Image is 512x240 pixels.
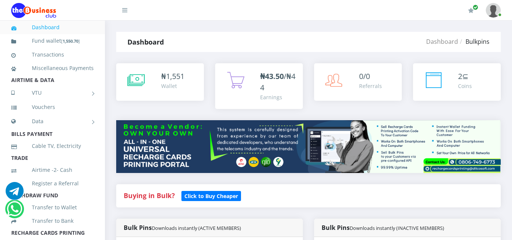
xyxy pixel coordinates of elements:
a: Transfer to Bank [11,212,94,230]
div: Wallet [161,82,184,90]
div: ₦ [161,71,184,82]
a: Miscellaneous Payments [11,60,94,77]
strong: Bulk Pins [124,224,241,232]
a: Airtime -2- Cash [11,161,94,179]
strong: Bulk Pins [322,224,444,232]
a: Transfer to Wallet [11,199,94,216]
b: ₦43.50 [260,71,284,81]
span: 0/0 [359,71,370,81]
a: VTU [11,83,94,102]
a: ₦43.50/₦44 Earnings [215,63,303,109]
a: Vouchers [11,98,94,116]
div: ⊆ [458,71,472,82]
b: Click to Buy Cheaper [184,192,238,200]
a: Register a Referral [11,175,94,192]
div: Referrals [359,82,382,90]
span: /₦44 [260,71,295,92]
a: Chat for support [7,206,22,218]
img: multitenant_rcp.png [116,120,501,173]
img: Logo [11,3,56,18]
strong: Dashboard [127,37,164,46]
a: Chat for support [6,188,24,200]
small: Downloads instantly (ACTIVE MEMBERS) [152,225,241,231]
span: 1,551 [166,71,184,81]
a: ₦1,551 Wallet [116,63,204,101]
small: [ ] [61,38,80,44]
div: Coins [458,82,472,90]
a: Fund wallet[1,550.70] [11,32,94,50]
li: Bulkpins [458,37,490,46]
a: Click to Buy Cheaper [181,191,241,200]
a: Dashboard [426,37,458,46]
a: Transactions [11,46,94,63]
small: Downloads instantly (INACTIVE MEMBERS) [350,225,444,231]
span: 2 [458,71,462,81]
span: Renew/Upgrade Subscription [473,4,478,10]
a: 0/0 Referrals [314,63,402,101]
div: Earnings [260,93,295,101]
i: Renew/Upgrade Subscription [468,7,474,13]
a: Cable TV, Electricity [11,137,94,155]
b: 1,550.70 [63,38,78,44]
strong: Buying in Bulk? [124,191,175,200]
a: Data [11,112,94,131]
img: User [486,3,501,18]
a: Dashboard [11,19,94,36]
